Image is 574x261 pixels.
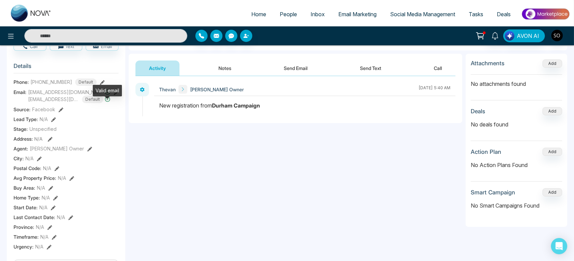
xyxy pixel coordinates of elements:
[42,194,50,201] span: N/A
[30,78,72,86] span: [PHONE_NUMBER]
[490,8,517,21] a: Deals
[551,238,567,254] div: Open Intercom Messenger
[14,155,24,162] span: City :
[245,8,273,21] a: Home
[205,61,245,76] button: Notes
[93,85,122,96] div: Valid email
[75,78,97,86] span: Default
[135,61,179,76] button: Activity
[390,11,455,18] span: Social Media Management
[14,243,34,250] span: Urgency :
[462,8,490,21] a: Tasks
[517,32,539,40] span: AVON AI
[383,8,462,21] a: Social Media Management
[14,174,56,182] span: Avg Property Price :
[50,41,83,51] button: Text
[471,120,562,128] p: No deals found
[14,233,39,240] span: Timeframe :
[332,8,383,21] a: Email Marketing
[471,148,501,155] h3: Action Plan
[28,89,103,96] span: [EMAIL_ADDRESS][DOMAIN_NAME]
[36,223,44,231] span: N/A
[420,61,455,76] button: Call
[28,96,79,103] span: [EMAIL_ADDRESS][DOMAIN_NAME]
[304,8,332,21] a: Inbox
[471,189,515,196] h3: Smart Campaign
[521,6,570,22] img: Market-place.gif
[14,223,34,231] span: Province :
[471,108,485,115] h3: Deals
[25,155,34,162] span: N/A
[311,11,325,18] span: Inbox
[471,161,562,169] p: No Action Plans Found
[40,116,48,123] span: N/A
[14,184,35,191] span: Buy Area :
[14,116,38,123] span: Lead Type:
[11,5,51,22] img: Nova CRM Logo
[346,61,395,76] button: Send Text
[14,41,46,51] button: Call
[270,61,321,76] button: Send Email
[273,8,304,21] a: People
[251,11,266,18] span: Home
[14,89,26,96] span: Email:
[14,125,28,133] span: Stage:
[543,60,562,68] button: Add
[35,243,43,250] span: N/A
[39,204,47,211] span: N/A
[543,60,562,66] span: Add
[14,204,38,211] span: Start Date :
[29,125,57,133] span: Unspecified
[543,107,562,115] button: Add
[503,29,545,42] button: AVON AI
[471,201,562,210] p: No Smart Campaigns Found
[14,194,40,201] span: Home Type :
[419,85,450,94] div: [DATE] 5:40 AM
[471,75,562,88] p: No attachments found
[82,96,103,103] span: Default
[14,214,55,221] span: Last Contact Date :
[14,78,29,86] span: Phone:
[190,86,244,93] span: [PERSON_NAME] Owner
[58,174,66,182] span: N/A
[34,136,43,142] span: N/A
[543,188,562,196] button: Add
[86,41,119,51] button: Email
[280,11,297,18] span: People
[37,184,45,191] span: N/A
[14,106,30,113] span: Source:
[469,11,483,18] span: Tasks
[14,145,28,152] span: Agent:
[57,214,65,221] span: N/A
[32,106,55,113] span: Facebook
[471,60,505,67] h3: Attachments
[505,31,514,41] img: Lead Flow
[338,11,377,18] span: Email Marketing
[543,148,562,156] button: Add
[14,165,41,172] span: Postal Code :
[14,63,119,73] h3: Details
[30,145,84,152] span: [PERSON_NAME] Owner
[14,135,43,142] span: Address:
[40,233,48,240] span: N/A
[497,11,511,18] span: Deals
[43,165,51,172] span: N/A
[551,30,563,41] img: User Avatar
[159,86,176,93] span: Thevan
